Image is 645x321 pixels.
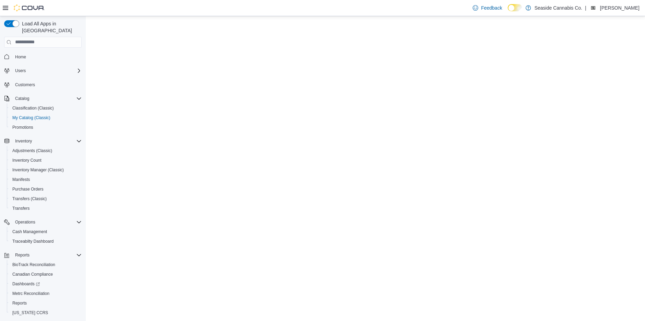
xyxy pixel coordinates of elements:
[10,261,58,269] a: BioTrack Reconciliation
[15,252,30,258] span: Reports
[12,272,53,277] span: Canadian Compliance
[12,81,38,89] a: Customers
[1,94,84,103] button: Catalog
[10,280,82,288] span: Dashboards
[10,289,82,298] span: Metrc Reconciliation
[600,4,640,12] p: [PERSON_NAME]
[10,156,44,164] a: Inventory Count
[10,270,82,278] span: Canadian Compliance
[10,147,55,155] a: Adjustments (Classic)
[10,185,82,193] span: Purchase Orders
[12,137,82,145] span: Inventory
[10,309,51,317] a: [US_STATE] CCRS
[10,309,82,317] span: Washington CCRS
[10,156,82,164] span: Inventory Count
[12,300,27,306] span: Reports
[12,67,82,75] span: Users
[15,82,35,88] span: Customers
[10,175,33,184] a: Manifests
[7,103,84,113] button: Classification (Classic)
[1,80,84,90] button: Customers
[12,115,50,121] span: My Catalog (Classic)
[10,237,82,245] span: Traceabilty Dashboard
[10,261,82,269] span: BioTrack Reconciliation
[15,54,26,60] span: Home
[534,4,582,12] p: Seaside Cannabis Co.
[10,299,82,307] span: Reports
[12,167,64,173] span: Inventory Manager (Classic)
[7,260,84,270] button: BioTrack Reconciliation
[12,218,38,226] button: Operations
[12,148,52,153] span: Adjustments (Classic)
[19,20,82,34] span: Load All Apps in [GEOGRAPHIC_DATA]
[12,251,82,259] span: Reports
[7,184,84,194] button: Purchase Orders
[10,123,82,131] span: Promotions
[12,53,82,61] span: Home
[12,105,54,111] span: Classification (Classic)
[7,227,84,237] button: Cash Management
[1,250,84,260] button: Reports
[10,204,82,213] span: Transfers
[7,204,84,213] button: Transfers
[12,94,32,103] button: Catalog
[7,146,84,156] button: Adjustments (Classic)
[15,138,32,144] span: Inventory
[12,137,35,145] button: Inventory
[12,281,40,287] span: Dashboards
[7,175,84,184] button: Manifests
[12,80,82,89] span: Customers
[12,158,42,163] span: Inventory Count
[10,228,50,236] a: Cash Management
[508,11,508,12] span: Dark Mode
[7,113,84,123] button: My Catalog (Classic)
[10,175,82,184] span: Manifests
[12,251,32,259] button: Reports
[12,229,47,234] span: Cash Management
[10,289,52,298] a: Metrc Reconciliation
[7,194,84,204] button: Transfers (Classic)
[12,186,44,192] span: Purchase Orders
[10,237,56,245] a: Traceabilty Dashboard
[12,94,82,103] span: Catalog
[10,166,82,174] span: Inventory Manager (Classic)
[15,68,26,73] span: Users
[12,67,28,75] button: Users
[12,125,33,130] span: Promotions
[10,195,49,203] a: Transfers (Classic)
[1,52,84,62] button: Home
[7,289,84,298] button: Metrc Reconciliation
[7,156,84,165] button: Inventory Count
[12,310,48,316] span: [US_STATE] CCRS
[10,185,46,193] a: Purchase Orders
[7,308,84,318] button: [US_STATE] CCRS
[508,4,522,11] input: Dark Mode
[481,4,502,11] span: Feedback
[15,219,35,225] span: Operations
[585,4,586,12] p: |
[12,196,47,202] span: Transfers (Classic)
[10,280,43,288] a: Dashboards
[10,195,82,203] span: Transfers (Classic)
[12,53,29,61] a: Home
[589,4,597,12] div: Mehgan Wieland
[12,239,54,244] span: Traceabilty Dashboard
[10,123,36,131] a: Promotions
[10,228,82,236] span: Cash Management
[10,166,67,174] a: Inventory Manager (Classic)
[1,66,84,76] button: Users
[10,299,30,307] a: Reports
[10,114,53,122] a: My Catalog (Classic)
[10,270,56,278] a: Canadian Compliance
[7,123,84,132] button: Promotions
[14,4,45,11] img: Cova
[12,206,30,211] span: Transfers
[470,1,505,15] a: Feedback
[10,204,32,213] a: Transfers
[10,104,82,112] span: Classification (Classic)
[7,237,84,246] button: Traceabilty Dashboard
[7,165,84,175] button: Inventory Manager (Classic)
[12,291,49,296] span: Metrc Reconciliation
[7,270,84,279] button: Canadian Compliance
[12,177,30,182] span: Manifests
